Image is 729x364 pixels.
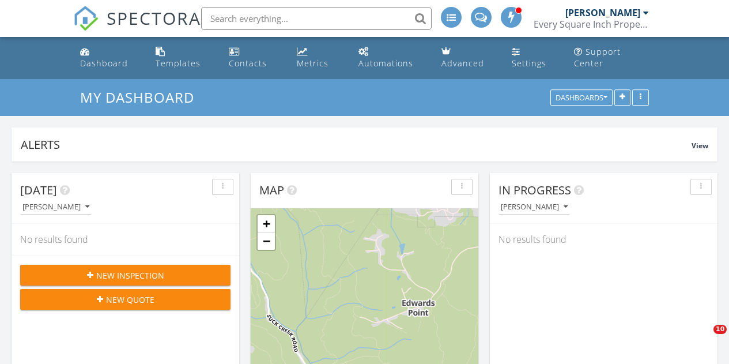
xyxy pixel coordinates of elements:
[106,294,154,306] span: New Quote
[569,42,654,74] a: Support Center
[73,6,99,31] img: The Best Home Inspection Software - Spectora
[73,16,201,40] a: SPECTORA
[534,18,649,30] div: Every Square Inch Property Inspection
[297,58,328,69] div: Metrics
[713,325,727,334] span: 10
[156,58,201,69] div: Templates
[690,325,717,352] iframe: Intercom live chat
[292,42,345,74] a: Metrics
[498,182,571,198] span: In Progress
[258,215,275,232] a: Zoom in
[354,42,428,74] a: Automations (Advanced)
[151,42,215,74] a: Templates
[75,42,142,74] a: Dashboard
[259,182,284,198] span: Map
[22,203,89,211] div: [PERSON_NAME]
[692,141,708,151] span: View
[96,269,164,282] span: New Inspection
[358,58,413,69] div: Automations
[20,265,231,286] button: New Inspection
[507,42,560,74] a: Settings
[80,88,204,107] a: My Dashboard
[441,58,484,69] div: Advanced
[20,289,231,310] button: New Quote
[107,6,201,30] span: SPECTORA
[512,58,546,69] div: Settings
[550,90,613,106] button: Dashboards
[490,224,717,255] div: No results found
[201,7,432,30] input: Search everything...
[498,200,570,215] button: [PERSON_NAME]
[21,137,692,152] div: Alerts
[229,58,267,69] div: Contacts
[556,94,607,102] div: Dashboards
[20,200,92,215] button: [PERSON_NAME]
[20,182,57,198] span: [DATE]
[12,224,239,255] div: No results found
[224,42,282,74] a: Contacts
[565,7,640,18] div: [PERSON_NAME]
[80,58,128,69] div: Dashboard
[501,203,568,211] div: [PERSON_NAME]
[258,232,275,250] a: Zoom out
[437,42,498,74] a: Advanced
[574,46,621,69] div: Support Center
